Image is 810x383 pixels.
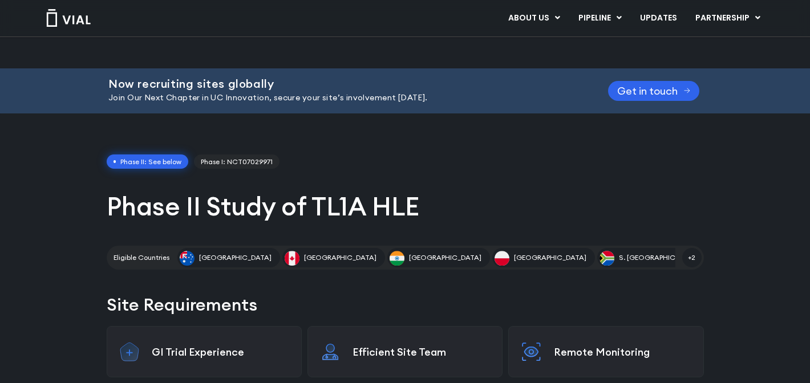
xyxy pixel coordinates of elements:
[390,251,404,266] img: India
[495,251,509,266] img: Poland
[514,252,586,263] span: [GEOGRAPHIC_DATA]
[686,9,769,28] a: PARTNERSHIPMenu Toggle
[569,9,630,28] a: PIPELINEMenu Toggle
[107,154,189,169] span: Phase II: See below
[353,345,491,358] p: Efficient Site Team
[619,252,699,263] span: S. [GEOGRAPHIC_DATA]
[304,252,376,263] span: [GEOGRAPHIC_DATA]
[114,252,169,263] h2: Eligible Countries
[409,252,481,263] span: [GEOGRAPHIC_DATA]
[194,154,280,169] a: Phase I: NCT07029971
[46,9,91,27] img: Vial Logo
[499,9,569,28] a: ABOUT USMenu Toggle
[682,248,702,267] span: +2
[108,92,580,104] p: Join Our Next Chapter in UC Innovation, secure your site’s involvement [DATE].
[600,251,614,266] img: S. Africa
[554,345,692,358] p: Remote Monitoring
[631,9,686,28] a: UPDATES
[199,252,272,263] span: [GEOGRAPHIC_DATA]
[108,78,580,90] h2: Now recruiting sites globally
[107,190,704,223] h1: Phase II Study of TL1A HLE
[107,292,704,317] h2: Site Requirements
[617,87,678,95] span: Get in touch
[180,251,195,266] img: Australia
[608,81,699,101] a: Get in touch
[152,345,290,358] p: GI Trial Experience
[285,251,299,266] img: Canada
